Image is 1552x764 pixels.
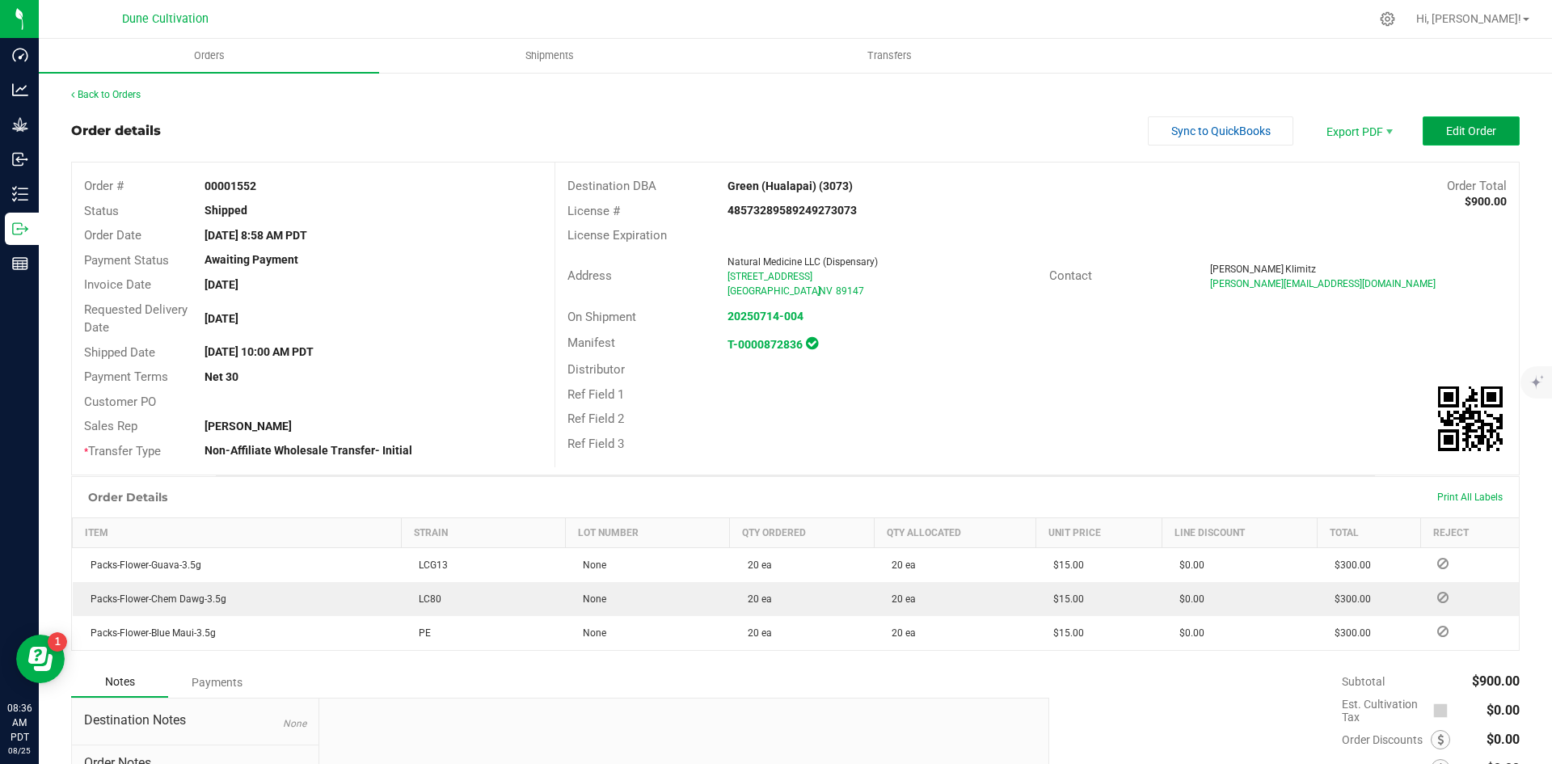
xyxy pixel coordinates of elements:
span: None [575,559,606,571]
a: Back to Orders [71,89,141,100]
span: [PERSON_NAME] [1210,264,1284,275]
strong: Net 30 [205,370,238,383]
span: $0.00 [1487,732,1520,747]
th: Reject [1421,518,1519,548]
inline-svg: Dashboard [12,47,28,63]
inline-svg: Grow [12,116,28,133]
span: Order Total [1447,179,1507,193]
div: Manage settings [1377,11,1398,27]
a: 20250714-004 [727,310,803,323]
div: Payments [168,668,265,697]
span: , [817,285,819,297]
strong: [DATE] 10:00 AM PDT [205,345,314,358]
inline-svg: Inventory [12,186,28,202]
button: Edit Order [1423,116,1520,146]
strong: [DATE] 8:58 AM PDT [205,229,307,242]
span: $0.00 [1171,593,1204,605]
strong: Non-Affiliate Wholesale Transfer- Initial [205,444,412,457]
li: Export PDF [1309,116,1406,146]
strong: [DATE] [205,278,238,291]
span: $15.00 [1045,593,1084,605]
a: Shipments [379,39,719,73]
span: Contact [1049,268,1092,283]
span: Requested Delivery Date [84,302,188,336]
span: Shipped Date [84,345,155,360]
inline-svg: Analytics [12,82,28,98]
th: Lot Number [565,518,729,548]
span: $300.00 [1326,559,1371,571]
strong: 48573289589249273073 [727,204,857,217]
th: Total [1317,518,1420,548]
inline-svg: Outbound [12,221,28,237]
strong: [DATE] [205,312,238,325]
span: Distributor [567,362,625,377]
inline-svg: Reports [12,255,28,272]
span: In Sync [806,335,818,352]
span: None [575,593,606,605]
p: 08/25 [7,745,32,757]
a: Transfers [719,39,1060,73]
span: Transfers [846,49,934,63]
span: Subtotal [1342,675,1385,688]
th: Qty Allocated [874,518,1035,548]
span: Payment Status [84,253,169,268]
strong: $900.00 [1465,195,1507,208]
th: Qty Ordered [730,518,875,548]
span: $0.00 [1171,559,1204,571]
span: $300.00 [1326,593,1371,605]
h1: Order Details [88,491,167,504]
span: 20 ea [884,559,916,571]
span: $15.00 [1045,559,1084,571]
span: $0.00 [1171,627,1204,639]
span: Packs-Flower-Blue Maui-3.5g [82,627,216,639]
span: 20 ea [884,593,916,605]
strong: 00001552 [205,179,256,192]
span: Print All Labels [1437,492,1503,503]
iframe: Resource center [16,635,65,683]
span: Edit Order [1446,125,1496,137]
span: [STREET_ADDRESS] [727,271,812,282]
strong: [PERSON_NAME] [205,420,292,433]
span: PE [411,627,431,639]
span: Status [84,204,119,218]
span: Sync to QuickBooks [1171,125,1271,137]
span: Manifest [567,336,615,350]
span: Reject Inventory [1431,593,1455,602]
span: On Shipment [567,310,636,324]
span: Order # [84,179,124,193]
span: $15.00 [1045,627,1084,639]
span: Transfer Type [84,444,161,458]
span: Order Discounts [1342,733,1431,746]
span: 20 ea [740,593,772,605]
span: 20 ea [740,559,772,571]
span: Hi, [PERSON_NAME]! [1416,12,1521,25]
span: Ref Field 1 [567,387,624,402]
span: NV [819,285,833,297]
span: $300.00 [1326,627,1371,639]
span: Dune Cultivation [122,12,209,26]
span: Reject Inventory [1431,559,1455,568]
th: Item [73,518,402,548]
span: None [283,718,306,729]
qrcode: 00001552 [1438,386,1503,451]
span: Klimitz [1285,264,1316,275]
span: License Expiration [567,228,667,243]
span: LC80 [411,593,441,605]
span: Address [567,268,612,283]
a: T-0000872836 [727,338,803,351]
span: Destination DBA [567,179,656,193]
span: Destination Notes [84,711,306,730]
span: Est. Cultivation Tax [1342,698,1427,724]
span: Reject Inventory [1431,627,1455,636]
a: Orders [39,39,379,73]
span: Ref Field 2 [567,412,624,426]
strong: Shipped [205,204,247,217]
span: Calculate cultivation tax [1433,700,1455,722]
span: 20 ea [740,627,772,639]
span: Order Date [84,228,141,243]
span: Natural Medicine LLC (Dispensary) [727,256,878,268]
